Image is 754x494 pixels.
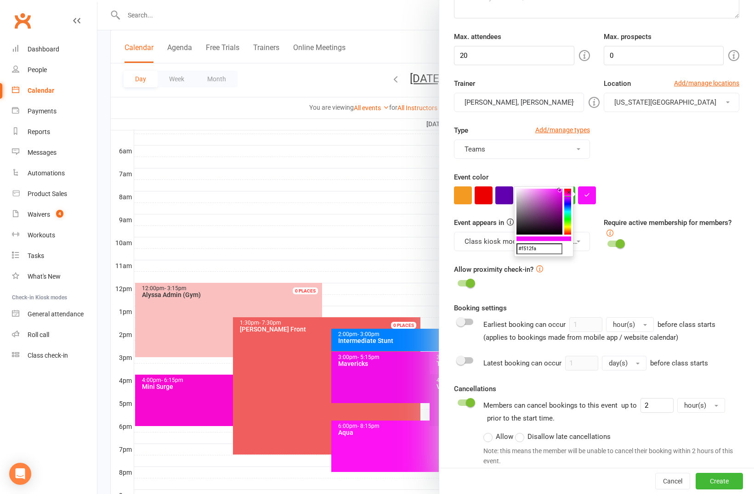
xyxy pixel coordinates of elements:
[12,325,97,345] a: Roll call
[12,225,97,246] a: Workouts
[454,140,590,159] button: Teams
[12,266,97,287] a: What's New
[515,431,611,442] label: Disallow late cancellations
[483,317,715,343] div: Earliest booking can occur
[12,163,97,184] a: Automations
[606,317,654,332] button: hour(s)
[12,122,97,142] a: Reports
[12,39,97,60] a: Dashboard
[454,172,488,183] label: Event color
[28,169,65,177] div: Automations
[613,320,635,329] span: hour(s)
[609,359,628,367] span: day(s)
[454,93,584,112] button: [PERSON_NAME], [PERSON_NAME]
[483,356,708,370] div: Latest booking can occur
[28,45,59,53] div: Dashboard
[604,31,652,42] label: Max. prospects
[604,219,731,227] label: Require active membership for members?
[28,211,50,218] div: Waivers
[28,331,49,338] div: Roll call
[483,398,739,470] div: Members can cancel bookings to this event
[12,246,97,266] a: Tasks
[12,101,97,122] a: Payments
[483,431,513,442] label: Allow
[602,356,646,370] button: day(s)
[11,9,34,32] a: Clubworx
[604,93,739,112] button: [US_STATE][GEOGRAPHIC_DATA]
[12,60,97,80] a: People
[454,78,475,89] label: Trainer
[604,78,631,89] label: Location
[12,80,97,101] a: Calendar
[650,359,708,367] span: before class starts
[28,310,84,318] div: General attendance
[564,186,573,198] button: ×
[454,383,496,394] label: Cancellations
[535,125,590,135] a: Add/manage types
[12,142,97,163] a: Messages
[454,125,468,136] label: Type
[454,264,533,275] label: Allow proximity check-in?
[454,303,507,314] label: Booking settings
[28,149,57,156] div: Messages
[696,473,743,489] button: Create
[621,398,725,413] div: up to
[56,210,63,218] span: 4
[454,31,501,42] label: Max. attendees
[28,352,68,359] div: Class check-in
[674,78,739,88] a: Add/manage locations
[454,217,504,228] label: Event appears in
[487,414,555,422] span: prior to the start time.
[12,304,97,325] a: General attendance kiosk mode
[677,398,725,413] button: hour(s)
[655,473,690,489] button: Cancel
[28,128,50,135] div: Reports
[28,190,67,197] div: Product Sales
[684,401,706,410] span: hour(s)
[28,107,57,115] div: Payments
[483,446,739,466] div: Note: this means the member will be unable to cancel their booking within 2 hours of this event.
[614,98,716,107] span: [US_STATE][GEOGRAPHIC_DATA]
[12,204,97,225] a: Waivers 4
[454,232,590,251] button: Class kiosk mode, Book & Pay, Roll call, Clubworx website calendar and Mobile app
[28,87,54,94] div: Calendar
[28,231,55,239] div: Workouts
[28,66,47,73] div: People
[28,252,44,259] div: Tasks
[9,463,31,485] div: Open Intercom Messenger
[12,184,97,204] a: Product Sales
[28,273,61,280] div: What's New
[12,345,97,366] a: Class kiosk mode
